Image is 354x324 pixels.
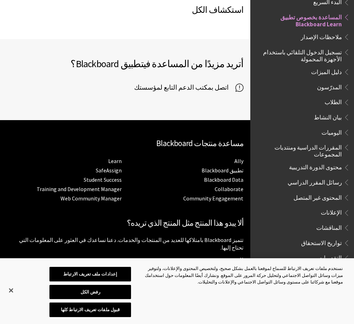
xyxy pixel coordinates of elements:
[7,56,243,71] h2: أتريد مزيدًا من المساعدة في ؟
[289,162,342,171] span: محتوى الدورة التدريبية
[322,127,342,136] span: اليوميات
[259,142,342,158] span: المقررات الدراسية ومنتديات المجموعات
[204,176,243,183] a: Blackboard Data
[301,31,342,40] span: ملاحظات الإصدار
[311,66,342,75] span: دليل الميزات
[259,46,342,63] span: تسجيل الدخول التلقائي باستخدام الأجهزة المحمولة
[234,157,243,165] a: Ally
[37,186,122,193] a: Training and Development Manager
[49,303,131,317] button: قبول ملفات تعريف الارتباط كلها
[96,167,122,174] a: SafeAssign
[7,236,243,252] p: تتميز Blackboard بامتلاكها للعديد من المنتجات والخدمات. دعنا نساعدك في العثور على المعلومات التي ...
[84,176,122,183] a: Student Success
[3,283,19,298] button: إغلاق
[142,265,343,286] div: نستخدم ملفات تعريف الارتباط للسماح لموقعنا بالعمل بشكل صحيح، ولتخصيص المحتوى والإعلانات، ولتوفير ...
[318,252,342,262] span: التقديرات
[317,81,342,91] span: المدرّسون
[202,167,243,174] a: تطبيق Blackboard
[294,192,342,201] span: المحتوى غير المتصل
[108,157,122,165] a: Learn
[49,285,131,299] button: رفض الكل
[198,256,243,264] a: البحث عن منتجي
[7,3,243,17] h3: استكشاف الكل
[316,222,342,231] span: المناقشات
[215,186,243,193] a: Collaborate
[60,195,122,202] a: Web Community Manager
[183,195,243,202] a: Community Engagement
[76,57,143,70] span: تطبيق Blackboard
[288,177,342,186] span: رسائل المقرر الدراسي
[314,111,342,121] span: بيان النشاط
[7,137,243,150] h2: مساعدة منتجات Blackboard
[7,217,243,229] h2: ألا يبدو هذا المنتج مثل المنتج الذي تريده؟
[49,267,131,281] button: إعدادات ملف تعريف الارتباط
[259,11,342,28] span: المساعدة بخصوص تطبيق Blackboard Learn
[301,237,342,246] span: تواريخ الاستحقاق
[134,82,243,93] a: اتصل بمكتب الدعم التابع لمؤسستك
[325,97,342,106] span: الطلاب
[321,207,342,216] span: الإعلانات
[134,82,235,93] span: اتصل بمكتب الدعم التابع لمؤسستك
